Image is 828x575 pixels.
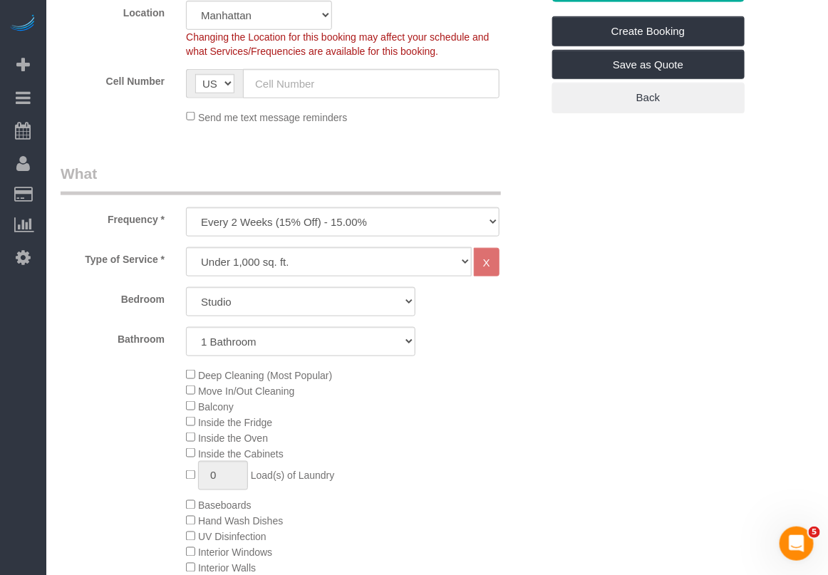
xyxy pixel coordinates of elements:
span: Interior Walls [198,563,256,574]
span: Hand Wash Dishes [198,516,283,527]
label: Type of Service * [50,247,175,266]
a: Create Booking [552,16,745,46]
legend: What [61,163,501,195]
span: Interior Windows [198,547,272,559]
span: Balcony [198,401,234,413]
span: Inside the Oven [198,432,268,444]
iframe: Intercom live chat [780,527,814,561]
span: Send me text message reminders [198,111,347,123]
a: Back [552,83,745,113]
span: Move In/Out Cleaning [198,385,294,397]
span: Inside the Cabinets [198,448,284,460]
span: UV Disinfection [198,532,266,543]
img: Automaid Logo [9,14,37,34]
span: 5 [809,527,820,538]
label: Frequency * [50,207,175,227]
span: Inside the Fridge [198,417,272,428]
a: Save as Quote [552,50,745,80]
span: Load(s) of Laundry [251,470,335,482]
label: Cell Number [50,69,175,88]
span: Baseboards [198,500,252,512]
span: Deep Cleaning (Most Popular) [198,370,332,381]
input: Cell Number [243,69,500,98]
label: Bathroom [50,327,175,346]
label: Location [50,1,175,20]
label: Bedroom [50,287,175,306]
span: Changing the Location for this booking may affect your schedule and what Services/Frequencies are... [186,31,489,57]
